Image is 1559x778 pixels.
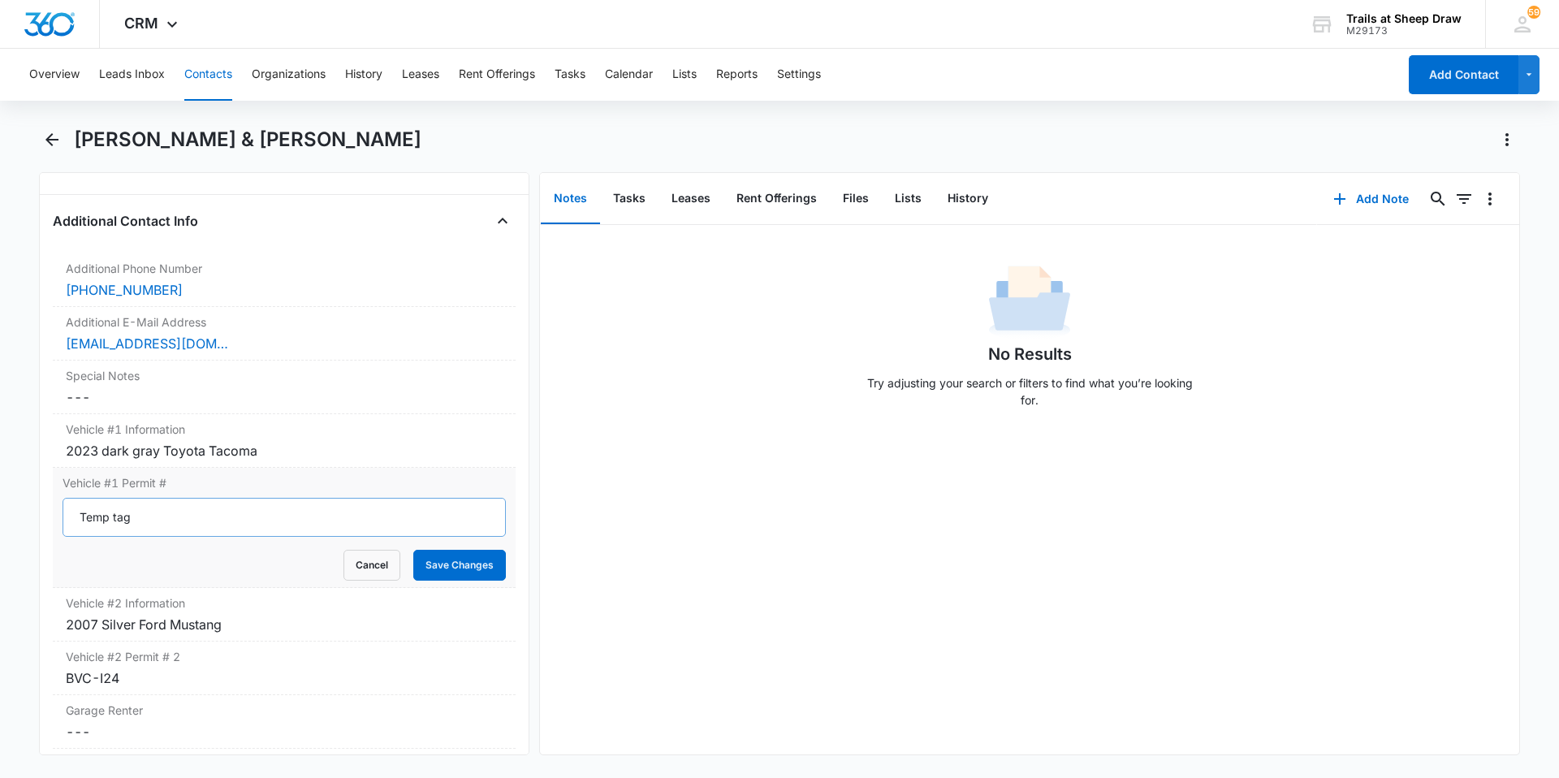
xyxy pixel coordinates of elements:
[343,550,400,581] button: Cancel
[66,313,503,331] label: Additional E-Mail Address
[1494,127,1520,153] button: Actions
[66,280,183,300] a: [PHONE_NUMBER]
[53,588,516,642] div: Vehicle #2 Information2007 Silver Ford Mustang
[66,387,503,407] dd: ---
[882,174,935,224] button: Lists
[830,174,882,224] button: Files
[99,49,165,101] button: Leads Inbox
[66,367,503,384] label: Special Notes
[345,49,382,101] button: History
[74,128,421,152] h1: [PERSON_NAME] & [PERSON_NAME]
[66,421,503,438] label: Vehicle #1 Information
[66,615,503,634] div: 2007 Silver Ford Mustang
[39,127,64,153] button: Back
[66,594,503,612] label: Vehicle #2 Information
[53,642,516,695] div: Vehicle #2 Permit # 2BVC-I24
[66,334,228,353] a: [EMAIL_ADDRESS][DOMAIN_NAME]
[672,49,697,101] button: Lists
[402,49,439,101] button: Leases
[1409,55,1518,94] button: Add Contact
[555,49,585,101] button: Tasks
[989,261,1070,342] img: No Data
[66,668,503,688] div: BVC-I24
[605,49,653,101] button: Calendar
[459,49,535,101] button: Rent Offerings
[66,648,503,665] label: Vehicle #2 Permit # 2
[252,49,326,101] button: Organizations
[777,49,821,101] button: Settings
[1451,186,1477,212] button: Filters
[541,174,600,224] button: Notes
[1425,186,1451,212] button: Search...
[490,208,516,234] button: Close
[988,342,1072,366] h1: No Results
[53,414,516,468] div: Vehicle #1 Information2023 dark gray Toyota Tacoma
[1346,12,1462,25] div: account name
[66,722,503,741] dd: ---
[600,174,659,224] button: Tasks
[1527,6,1540,19] span: 59
[53,211,198,231] h4: Additional Contact Info
[723,174,830,224] button: Rent Offerings
[859,374,1200,408] p: Try adjusting your search or filters to find what you’re looking for.
[63,474,506,491] label: Vehicle #1 Permit #
[53,307,516,361] div: Additional E-Mail Address[EMAIL_ADDRESS][DOMAIN_NAME]
[413,550,506,581] button: Save Changes
[53,253,516,307] div: Additional Phone Number[PHONE_NUMBER]
[716,49,758,101] button: Reports
[29,49,80,101] button: Overview
[124,15,158,32] span: CRM
[63,498,506,537] input: Vehicle #1 Permit #
[66,260,503,277] label: Additional Phone Number
[53,695,516,749] div: Garage Renter---
[66,441,503,460] div: 2023 dark gray Toyota Tacoma
[659,174,723,224] button: Leases
[53,361,516,414] div: Special Notes---
[1346,25,1462,37] div: account id
[1317,179,1425,218] button: Add Note
[935,174,1001,224] button: History
[1477,186,1503,212] button: Overflow Menu
[184,49,232,101] button: Contacts
[1527,6,1540,19] div: notifications count
[66,702,503,719] label: Garage Renter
